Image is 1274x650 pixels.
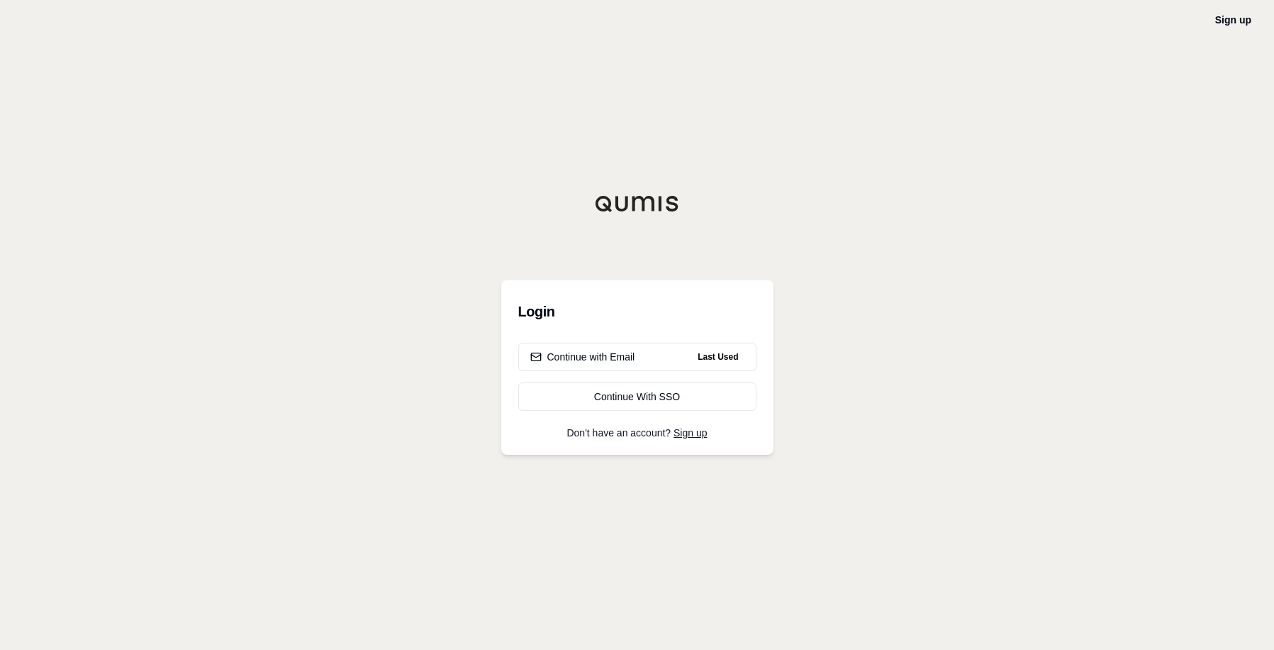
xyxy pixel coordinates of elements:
div: Continue With SSO [530,390,744,404]
a: Continue With SSO [518,382,756,411]
img: Qumis [595,195,680,212]
button: Continue with EmailLast Used [518,343,756,371]
p: Don't have an account? [518,428,756,438]
div: Continue with Email [530,350,635,364]
a: Sign up [1215,14,1251,26]
span: Last Used [692,348,744,365]
h3: Login [518,297,756,326]
a: Sign up [674,427,707,439]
